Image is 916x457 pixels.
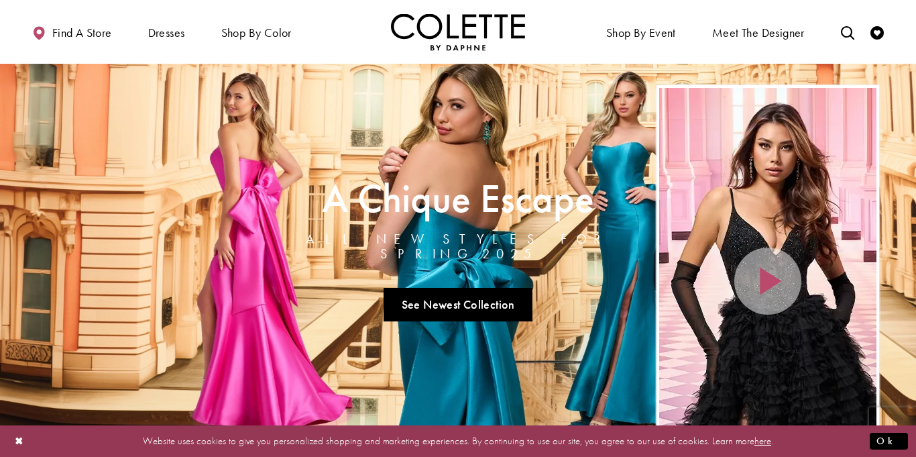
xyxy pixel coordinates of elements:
a: See Newest Collection A Chique Escape All New Styles For Spring 2025 [384,288,532,321]
ul: Slider Links [260,283,656,327]
a: here [754,434,771,448]
button: Close Dialog [8,429,31,453]
button: Submit Dialog [870,433,908,450]
p: Website uses cookies to give you personalized shopping and marketing experiences. By continuing t... [97,432,819,450]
